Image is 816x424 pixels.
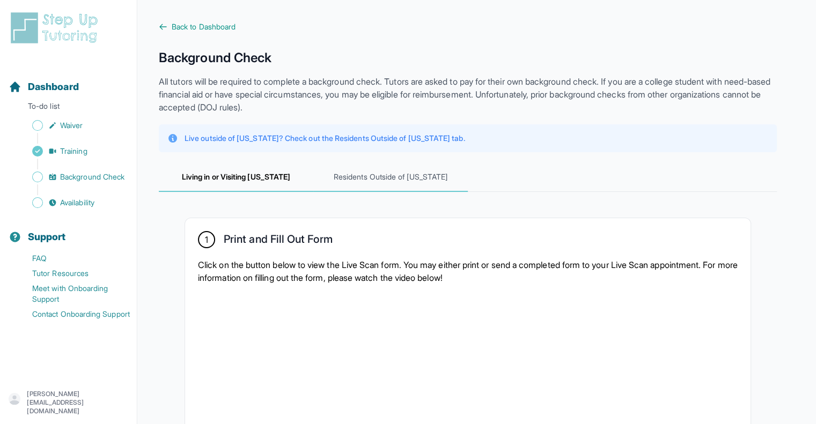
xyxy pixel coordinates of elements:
a: Back to Dashboard [159,21,777,32]
button: Support [4,212,133,249]
a: Waiver [9,118,137,133]
span: Residents Outside of [US_STATE] [313,163,468,192]
span: Waiver [60,120,83,131]
a: Availability [9,195,137,210]
span: Support [28,229,66,244]
a: FAQ [9,251,137,266]
button: Dashboard [4,62,133,99]
span: Availability [60,197,94,208]
a: Tutor Resources [9,266,137,281]
p: Click on the button below to view the Live Scan form. You may either print or send a completed fo... [198,258,738,284]
p: [PERSON_NAME][EMAIL_ADDRESS][DOMAIN_NAME] [27,390,128,415]
p: To-do list [4,101,133,116]
nav: Tabs [159,163,777,192]
p: All tutors will be required to complete a background check. Tutors are asked to pay for their own... [159,75,777,114]
p: Live outside of [US_STATE]? Check out the Residents Outside of [US_STATE] tab. [185,133,465,144]
a: Meet with Onboarding Support [9,281,137,307]
button: [PERSON_NAME][EMAIL_ADDRESS][DOMAIN_NAME] [9,390,128,415]
a: Contact Onboarding Support [9,307,137,322]
span: Dashboard [28,79,79,94]
a: Background Check [9,169,137,184]
span: Training [60,146,87,157]
span: Back to Dashboard [172,21,236,32]
h1: Background Check [159,49,777,66]
span: Background Check [60,172,124,182]
span: 1 [205,233,208,246]
a: Dashboard [9,79,79,94]
img: logo [9,11,104,45]
span: Living in or Visiting [US_STATE] [159,163,313,192]
a: Training [9,144,137,159]
h2: Print and Fill Out Form [224,233,333,250]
